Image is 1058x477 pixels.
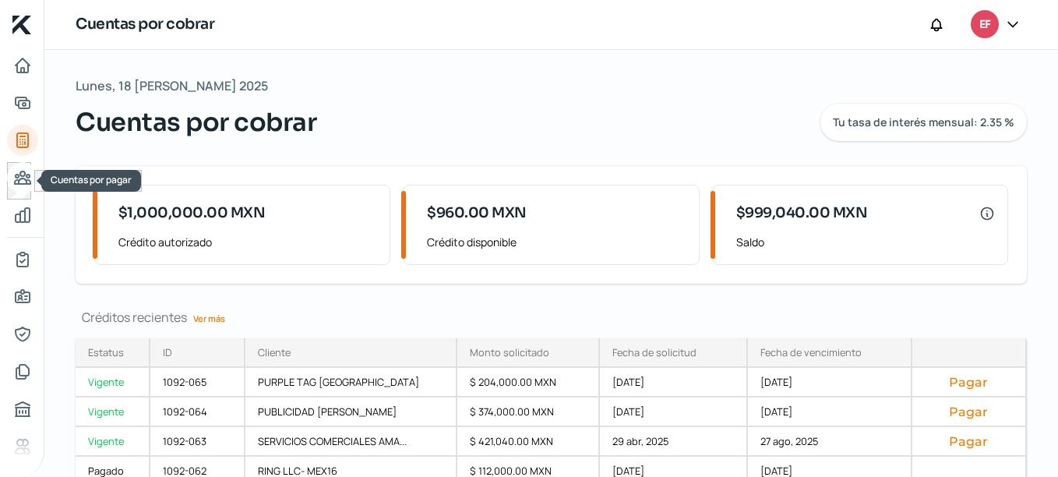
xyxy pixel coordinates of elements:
span: Saldo [736,232,995,252]
h1: Cuentas por cobrar [76,13,214,36]
a: Mi contrato [7,244,38,275]
a: Inicio [7,50,38,81]
span: Cuentas por cobrar [76,104,316,141]
span: Crédito autorizado [118,232,377,252]
a: Ver más [187,306,231,330]
a: Solicitar crédito [7,87,38,118]
div: Cliente [258,345,291,359]
a: Representantes [7,319,38,350]
div: $ 374,000.00 MXN [457,397,600,427]
a: Vigente [76,427,150,457]
div: 1092-065 [150,368,245,397]
div: [DATE] [748,368,912,397]
a: Buró de crédito [7,394,38,425]
div: ID [163,345,172,359]
span: $999,040.00 MXN [736,203,868,224]
a: Vigente [76,397,150,427]
span: EF [979,16,990,34]
div: Fecha de solicitud [612,345,697,359]
a: Cuentas por cobrar [7,125,38,156]
div: 1092-063 [150,427,245,457]
div: 29 abr, 2025 [600,427,747,457]
a: Documentos [7,356,38,387]
span: Tu tasa de interés mensual: 2.35 % [833,117,1014,128]
button: Pagar [925,433,1013,449]
a: Información general [7,281,38,313]
span: Crédito disponible [427,232,686,252]
span: $960.00 MXN [427,203,527,224]
button: Pagar [925,374,1013,390]
div: PUBLICIDAD [PERSON_NAME] [245,397,457,427]
div: [DATE] [600,397,747,427]
div: Fecha de vencimiento [760,345,862,359]
div: Estatus [88,345,124,359]
a: Referencias [7,431,38,462]
div: $ 204,000.00 MXN [457,368,600,397]
div: PURPLE TAG [GEOGRAPHIC_DATA] [245,368,457,397]
div: Monto solicitado [470,345,549,359]
div: [DATE] [600,368,747,397]
a: Vigente [76,368,150,397]
div: $ 421,040.00 MXN [457,427,600,457]
div: 27 ago, 2025 [748,427,912,457]
a: Cuentas por pagar [7,162,38,193]
span: Lunes, 18 [PERSON_NAME] 2025 [76,75,268,97]
a: Mis finanzas [7,200,38,231]
button: Pagar [925,404,1013,419]
span: Cuentas por pagar [51,173,132,186]
div: Créditos recientes [76,309,1027,326]
div: SERVICIOS COMERCIALES AMA... [245,427,457,457]
div: 1092-064 [150,397,245,427]
span: $1,000,000.00 MXN [118,203,266,224]
div: [DATE] [748,397,912,427]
